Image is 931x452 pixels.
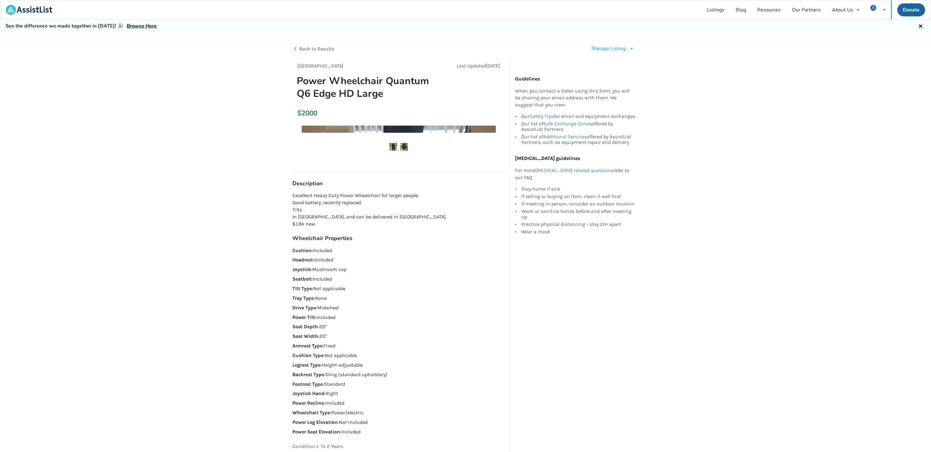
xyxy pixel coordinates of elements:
[535,167,613,173] a: [MEDICAL_DATA] related questions
[292,362,505,369] p: : Height-adjustable
[543,121,591,127] a: Safe Exchange Zones
[752,0,786,19] a: Resources
[292,372,324,377] strong: Backrest Type
[292,409,505,416] p: : Power/electric
[292,352,323,358] strong: Cushion Type
[870,5,876,11] img: user icon
[292,285,505,292] p: : Not applicable
[292,343,322,349] strong: Armrest Type
[292,390,505,397] p: : Right
[400,143,408,151] img: power wheelchair quantum q6 edge hd large-wheelchair-mobility-vancouver-assistlist-listing
[292,381,505,388] p: : Standard
[529,113,554,119] a: Safety Tips
[292,75,438,100] h1: Power Wheelchair Quantum Q6 Edge HD Large
[521,186,636,193] div: Stay home if sick
[521,193,636,200] div: If selling or buying an item, clean it well first
[299,46,334,52] span: Back to Results
[292,266,505,273] p: : Mushroom cap
[292,256,505,264] p: : Included
[292,323,505,330] p: : 20"
[292,342,505,350] p: : Fixed
[6,23,157,29] h5: See the difference we made together in [DATE]! 🎉
[292,419,338,425] strong: Power Leg Elevation
[292,235,505,242] h3: Wheelchair Properties
[521,221,636,228] div: Practice physical distancing - stay 2m apart
[297,109,301,118] div: $2000
[292,314,315,320] strong: Power Tilt
[292,286,312,291] strong: Tilt Type
[832,7,853,12] div: About Us
[292,428,505,436] p: : Included
[543,134,587,140] a: Additional Services
[292,305,316,311] strong: Drive Type
[521,208,636,221] div: Wash or sanitize hands before and after meeting up
[292,410,330,415] strong: Wheelchair Type
[389,143,397,151] img: power wheelchair quantum q6 edge hd large-wheelchair-mobility-vancouver-assistlist-listing
[292,295,505,302] p: : None
[786,0,826,19] a: Our Partners
[292,276,312,282] strong: Seatbelt
[292,333,318,339] strong: Seat Width
[521,133,636,145] div: Our list of offered by AssistList Partners, such as equipment repair and delivery
[292,333,505,340] p: : 20"
[292,248,312,253] strong: Cushion
[521,114,636,120] div: Our for email and equipment exchanges
[592,45,626,52] div: Manage Listing
[701,0,730,19] a: Listings
[292,295,314,301] strong: Tray Type
[521,200,636,208] div: If meeting in person, consider an outdoor location
[457,63,486,69] span: Last Updated
[292,400,324,406] strong: Power Recline
[292,443,505,450] p: Condition: 1 To 2 Years
[127,23,157,29] a: Browse Here
[515,155,580,161] b: [MEDICAL_DATA] guidelines
[292,257,313,263] strong: Headrest
[515,88,636,109] p: When you contact a Seller using this form, you will be sharing your email address with them. We s...
[292,314,505,321] p: : Included
[292,247,505,254] p: : Included
[730,0,752,19] a: Blog
[292,419,505,426] p: : Not included
[292,266,311,272] strong: Joystick
[897,3,925,16] a: Donate
[297,63,343,69] span: [GEOGRAPHIC_DATA]
[292,400,505,407] p: : Included
[292,362,321,368] strong: Legrest Type
[292,371,505,378] p: : Sling (standard upholstery)
[292,304,505,312] p: : Midwheel
[292,276,505,283] p: : Included
[515,167,636,181] p: For more refer to our FAQ
[521,228,636,235] div: Wear a mask
[292,381,323,387] strong: Footrest Type
[486,63,500,69] span: [DATE]
[515,76,540,82] b: Guidelines
[292,352,505,359] p: : Not applicable
[292,390,325,396] strong: Joystick Hand
[292,324,318,329] strong: Seat Depth
[292,429,340,435] strong: Power Seat Elevation
[292,192,505,227] p: Excellent Heavy Duty Power Wheelchair for larger people. Good battery, recently replaced. Tilts I...
[521,120,636,133] div: Our list of offered by AssistList Partners
[292,180,505,187] h3: Description
[6,5,52,15] img: assistlist-logo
